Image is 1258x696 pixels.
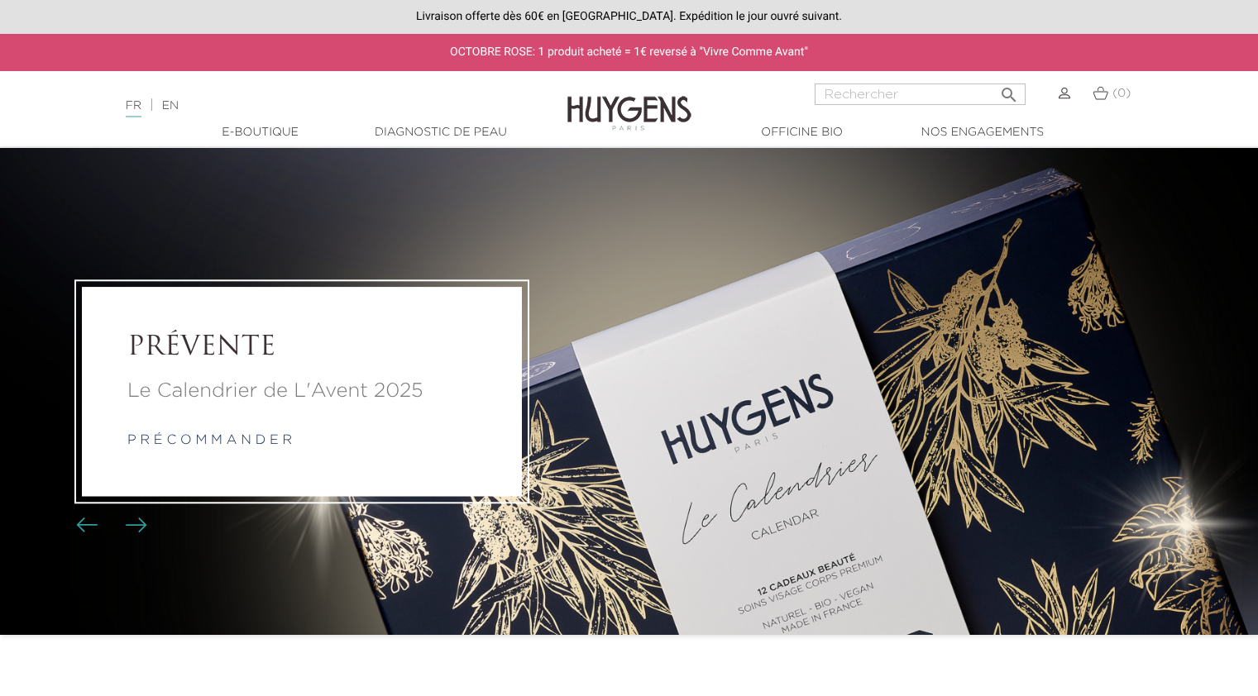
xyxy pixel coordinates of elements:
[994,79,1024,101] button: 
[126,100,141,117] a: FR
[178,124,343,141] a: E-Boutique
[900,124,1065,141] a: Nos engagements
[162,100,179,112] a: EN
[127,376,476,406] a: Le Calendrier de L'Avent 2025
[567,69,691,133] img: Huygens
[358,124,524,141] a: Diagnostic de peau
[1112,88,1131,99] span: (0)
[999,80,1019,100] i: 
[83,513,136,538] div: Boutons du carrousel
[117,96,512,116] div: |
[127,434,292,447] a: p r é c o m m a n d e r
[127,332,476,364] a: PRÉVENTE
[815,83,1026,105] input: Rechercher
[720,124,885,141] a: Officine Bio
